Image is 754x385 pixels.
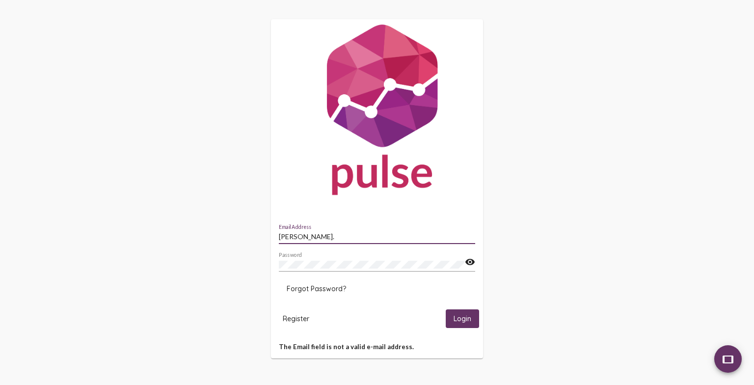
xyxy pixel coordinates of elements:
[283,314,309,323] span: Register
[271,19,483,205] img: Pulse For Good Logo
[279,280,354,298] button: Forgot Password?
[275,309,317,328] button: Register
[722,354,734,365] mat-icon: tablet
[465,256,475,268] mat-icon: visibility
[287,284,346,293] span: Forgot Password?
[454,315,471,324] span: Login
[446,309,479,328] button: Login
[279,343,475,351] h5: The Email field is not a valid e-mail address.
